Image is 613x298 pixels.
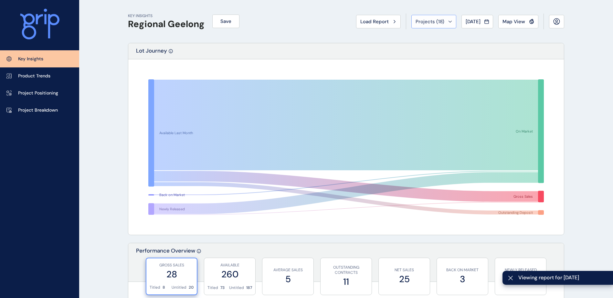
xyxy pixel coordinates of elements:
[136,247,195,282] p: Performance Overview
[150,268,194,281] label: 28
[416,18,444,25] span: Projects ( 18 )
[18,73,50,79] p: Product Trends
[172,285,186,290] p: Untitled
[411,15,456,28] button: Projects (18)
[498,273,543,285] label: 28
[502,18,525,25] span: Map View
[382,267,427,273] p: NET SALES
[360,18,389,25] span: Load Report
[324,275,368,288] label: 11
[229,285,244,291] p: Untitled
[518,274,608,281] span: Viewing report for [DATE]
[246,285,252,291] p: 187
[136,47,167,59] p: Lot Journey
[128,13,205,19] p: KEY INSIGHTS
[207,263,252,268] p: AVAILABLE
[18,56,43,62] p: Key Insights
[356,15,401,28] button: Load Report
[440,273,485,285] label: 3
[324,265,368,276] p: OUTSTANDING CONTRACTS
[163,285,165,290] p: 8
[461,15,493,28] button: [DATE]
[18,107,58,114] p: Project Breakdown
[466,18,481,25] span: [DATE]
[128,19,205,30] h1: Regional Geelong
[150,285,160,290] p: Titled
[266,273,310,285] label: 5
[212,15,239,28] button: Save
[440,267,485,273] p: BACK ON MARKET
[498,267,543,273] p: NEWLY RELEASED
[498,15,538,28] button: Map View
[382,273,427,285] label: 25
[220,285,225,291] p: 73
[207,268,252,281] label: 260
[220,18,231,25] span: Save
[18,90,58,96] p: Project Positioning
[189,285,194,290] p: 20
[266,267,310,273] p: AVERAGE SALES
[150,263,194,268] p: GROSS SALES
[207,285,218,291] p: Titled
